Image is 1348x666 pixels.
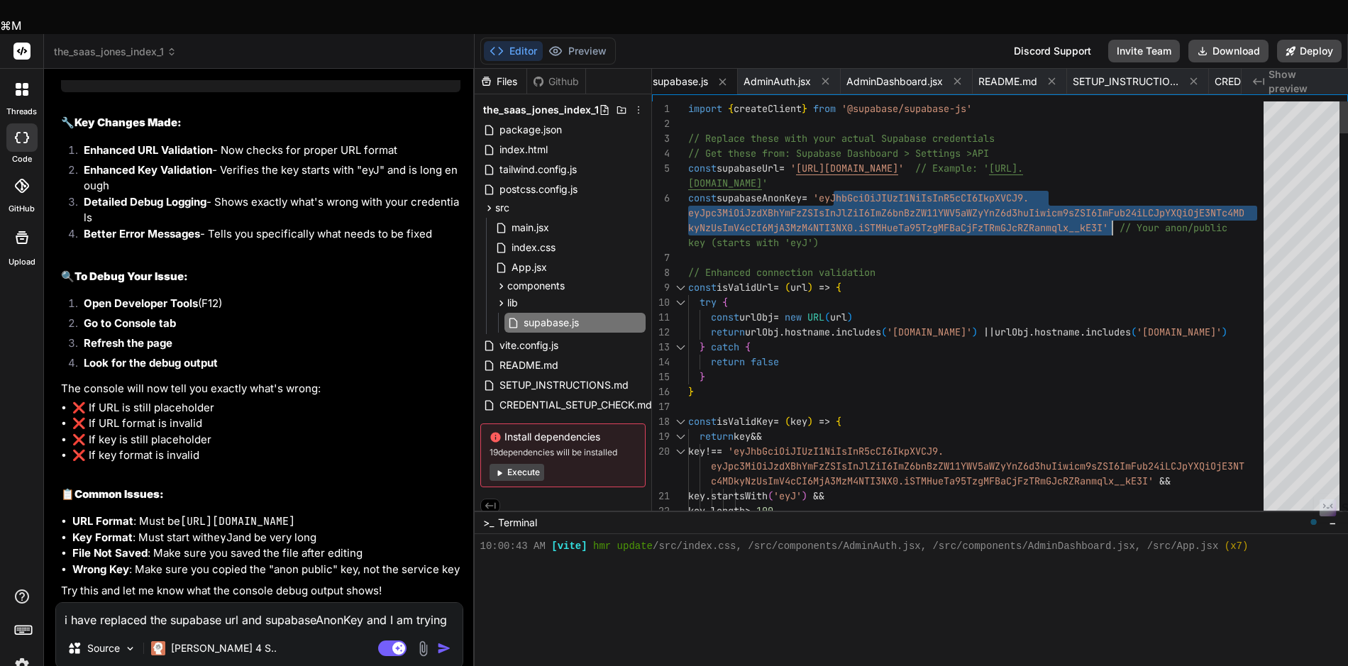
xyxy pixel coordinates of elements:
[773,489,802,502] span: 'eyJ'
[688,177,762,189] span: [DOMAIN_NAME]
[1080,326,1085,338] span: .
[728,102,734,115] span: {
[688,445,705,457] span: key
[688,385,694,398] span: }
[484,41,543,61] button: Editor
[72,194,460,226] li: - Shows exactly what's wrong with your credentials
[180,514,295,528] code: [URL][DOMAIN_NAME]
[652,250,670,265] div: 7
[652,116,670,131] div: 2
[1188,40,1269,62] button: Download
[498,396,653,414] span: CREDENTIAL_SETUP_CHECK.md
[72,143,460,162] li: - Now checks for proper URL format
[652,146,670,161] div: 4
[498,121,563,138] span: package.json
[972,132,995,145] span: ials
[652,489,670,504] div: 21
[688,504,705,517] span: key
[1073,74,1179,89] span: SETUP_INSTRUCTIONS.md
[785,311,802,323] span: new
[688,147,972,160] span: // Get these from: Supabase Dashboard > Settings >
[652,429,670,444] div: 19
[652,101,670,116] div: 1
[72,416,460,432] li: ❌ If URL format is invalid
[802,102,807,115] span: }
[688,192,717,204] span: const
[507,279,565,293] span: components
[1137,326,1222,338] span: '[DOMAIN_NAME]'
[745,326,779,338] span: urlObj
[671,414,690,429] div: Click to collapse the range.
[779,326,785,338] span: .
[498,516,537,530] span: Terminal
[768,489,773,502] span: (
[652,414,670,429] div: 18
[700,370,705,383] span: }
[734,102,802,115] span: createClient
[887,326,972,338] span: '[DOMAIN_NAME]'
[72,448,460,464] li: ❌ If key format is invalid
[995,460,1244,472] span: ZyYnZ6d3huIiwicm9sZSI6ImFub24iLCJpYXQiOjE3NT
[807,311,824,323] span: URL
[74,487,164,501] strong: Common Issues:
[790,281,807,294] span: url
[1215,74,1321,89] span: CREDENTIAL_SETUP_CHECK.md
[1277,40,1342,62] button: Deploy
[84,356,218,370] strong: Look for the debug output
[593,540,653,553] span: hmr update
[688,281,717,294] span: const
[700,340,705,353] span: }
[84,143,213,157] strong: Enhanced URL Validation
[84,163,212,177] strong: Enhanced Key Validation
[72,432,460,448] li: ❌ If key is still placeholder
[972,206,1244,219] span: ZyYnZ6d3huIiwicm9sZSI6ImFub24iLCJpYXQiOjE3NTc4MD
[652,340,670,355] div: 13
[688,489,705,502] span: key
[1159,474,1171,487] span: &&
[498,377,630,394] span: SETUP_INSTRUCTIONS.md
[1222,326,1227,338] span: )
[819,281,830,294] span: =>
[796,162,898,174] span: [URL][DOMAIN_NAME]
[847,311,853,323] span: )
[711,460,995,472] span: eyJpc3MiOiJzdXBhYmFzZSIsInJlZiI6ImZ6bnBzZW11YWV5aW
[779,162,785,174] span: =
[1120,221,1227,234] span: // Your anon/public
[745,504,751,517] span: >
[915,162,989,174] span: // Example: '
[1326,511,1339,534] button: −
[652,280,670,295] div: 9
[972,221,1108,234] span: FzTRmGJcRZRanmqlx__kE3I'
[813,102,836,115] span: from
[72,514,133,528] strong: URL Format
[498,141,549,158] span: index.html
[61,487,460,503] h2: 📋
[711,474,995,487] span: c4MDkyNzUsImV4cCI6MjA3MzM4NTI3NX0.iSTMHueTa95TzgMF
[653,74,708,89] span: supabase.js
[490,447,636,458] span: 19 dependencies will be installed
[72,545,460,562] li: : Make sure you saved the file after editing
[510,259,548,276] span: App.jsx
[773,281,779,294] span: =
[498,337,560,354] span: vite.config.js
[671,444,690,459] div: Click to collapse the range.
[836,415,841,428] span: {
[652,310,670,325] div: 11
[1029,326,1034,338] span: .
[510,239,557,256] span: index.css
[711,326,745,338] span: return
[87,641,120,655] p: Source
[9,256,35,268] label: Upload
[498,161,578,178] span: tailwind.config.js
[711,311,739,323] span: const
[652,399,670,414] div: 17
[124,643,136,655] img: Pick Models
[802,192,807,204] span: =
[830,311,847,323] span: url
[972,147,989,160] span: API
[475,74,526,89] div: Files
[1005,40,1100,62] div: Discord Support
[72,226,460,246] li: - Tells you specifically what needs to be fixed
[717,281,773,294] span: isValidUrl
[483,516,494,530] span: >_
